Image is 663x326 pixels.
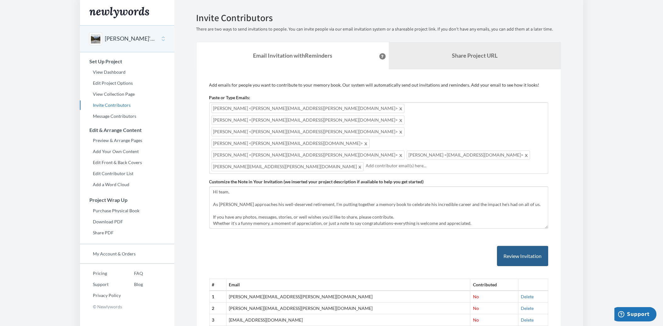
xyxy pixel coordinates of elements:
th: Email [226,279,470,291]
th: 2 [209,303,226,314]
span: [PERSON_NAME] <[EMAIL_ADDRESS][DOMAIN_NAME]> [407,151,530,160]
a: Purchase Physical Book [80,206,174,215]
button: [PERSON_NAME]'s retirement [105,35,156,43]
span: No [473,317,479,323]
span: [PERSON_NAME] <[PERSON_NAME][EMAIL_ADDRESS][PERSON_NAME][DOMAIN_NAME]> [211,127,405,136]
th: 1 [209,291,226,302]
a: Add Your Own Content [80,147,174,156]
button: Review Invitation [497,246,548,266]
a: Pricing [80,269,121,278]
a: Preview & Arrange Pages [80,136,174,145]
a: Delete [521,306,534,311]
textarea: Hi team, As [PERSON_NAME] approaches his well-deserved retirement, I'm putting together a memory ... [209,186,548,229]
p: © Newlywords [80,302,174,312]
th: 3 [209,314,226,326]
td: [PERSON_NAME][EMAIL_ADDRESS][PERSON_NAME][DOMAIN_NAME] [226,291,470,302]
a: Blog [121,280,143,289]
a: Share PDF [80,228,174,237]
strong: Email Invitation with Reminders [253,52,332,59]
span: [PERSON_NAME] <[PERSON_NAME][EMAIL_ADDRESS][PERSON_NAME][DOMAIN_NAME]> [211,151,405,160]
iframe: Opens a widget where you can chat to one of our agents [615,307,657,323]
h2: Invite Contributors [196,13,561,23]
a: Delete [521,294,534,299]
span: [PERSON_NAME][EMAIL_ADDRESS][PERSON_NAME][DOMAIN_NAME] [211,162,364,171]
a: View Collection Page [80,89,174,99]
th: # [209,279,226,291]
span: No [473,294,479,299]
span: [PERSON_NAME] <[PERSON_NAME][EMAIL_ADDRESS][DOMAIN_NAME]> [211,139,370,148]
a: Privacy Policy [80,291,121,300]
a: Invite Contributors [80,100,174,110]
a: Add a Word Cloud [80,180,174,189]
a: Edit Contributor List [80,169,174,178]
td: [PERSON_NAME][EMAIL_ADDRESS][PERSON_NAME][DOMAIN_NAME] [226,303,470,314]
a: Download PDF [80,217,174,226]
a: View Dashboard [80,67,174,77]
img: Newlywords logo [89,7,149,18]
h3: Set Up Project [80,59,174,64]
span: [PERSON_NAME] <[PERSON_NAME][EMAIL_ADDRESS][PERSON_NAME][DOMAIN_NAME]> [211,116,405,125]
a: Support [80,280,121,289]
th: Contributed [470,279,518,291]
a: Edit Front & Back Covers [80,158,174,167]
a: Edit Project Options [80,78,174,88]
label: Paste or Type Emails: [209,94,250,101]
a: My Account & Orders [80,249,174,259]
span: No [473,306,479,311]
label: Customize the Note in Your Invitation (we inserted your project description if available to help ... [209,179,424,185]
h3: Edit & Arrange Content [80,127,174,133]
td: [EMAIL_ADDRESS][DOMAIN_NAME] [226,314,470,326]
a: FAQ [121,269,143,278]
p: There are two ways to send invitations to people. You can invite people via our email invitation ... [196,26,561,32]
b: Share Project URL [452,52,498,59]
input: Add contributor email(s) here... [366,162,546,169]
h3: Project Wrap Up [80,197,174,203]
p: Add emails for people you want to contribute to your memory book. Our system will automatically s... [209,82,548,88]
a: Message Contributors [80,112,174,121]
a: Delete [521,317,534,323]
span: [PERSON_NAME] <[PERSON_NAME][EMAIL_ADDRESS][PERSON_NAME][DOMAIN_NAME]> [211,104,405,113]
